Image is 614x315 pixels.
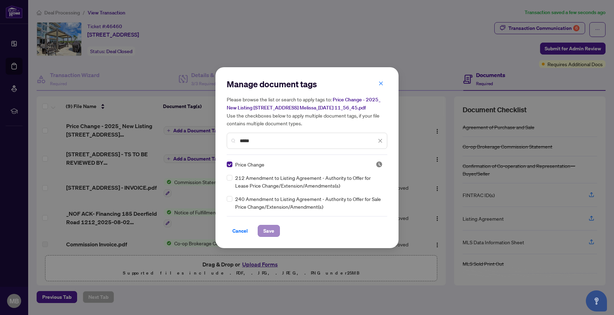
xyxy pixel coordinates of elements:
[227,225,253,237] button: Cancel
[227,96,381,111] span: Price Change - 2025_ New Listing [STREET_ADDRESS] Melissa_[DATE] 11_56_45.pdf
[586,290,607,311] button: Open asap
[232,225,248,237] span: Cancel
[235,174,383,189] span: 212 Amendment to Listing Agreement - Authority to Offer for Lease Price Change/Extension/Amendmen...
[376,161,383,168] img: status
[376,161,383,168] span: Pending Review
[235,160,264,168] span: Price Change
[378,138,383,143] span: close
[235,195,383,210] span: 240 Amendment to Listing Agreement - Authority to Offer for Sale Price Change/Extension/Amendment(s)
[378,81,383,86] span: close
[258,225,280,237] button: Save
[263,225,274,237] span: Save
[227,78,387,90] h2: Manage document tags
[227,95,387,127] h5: Please browse the list or search to apply tags to: Use the checkboxes below to apply multiple doc...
